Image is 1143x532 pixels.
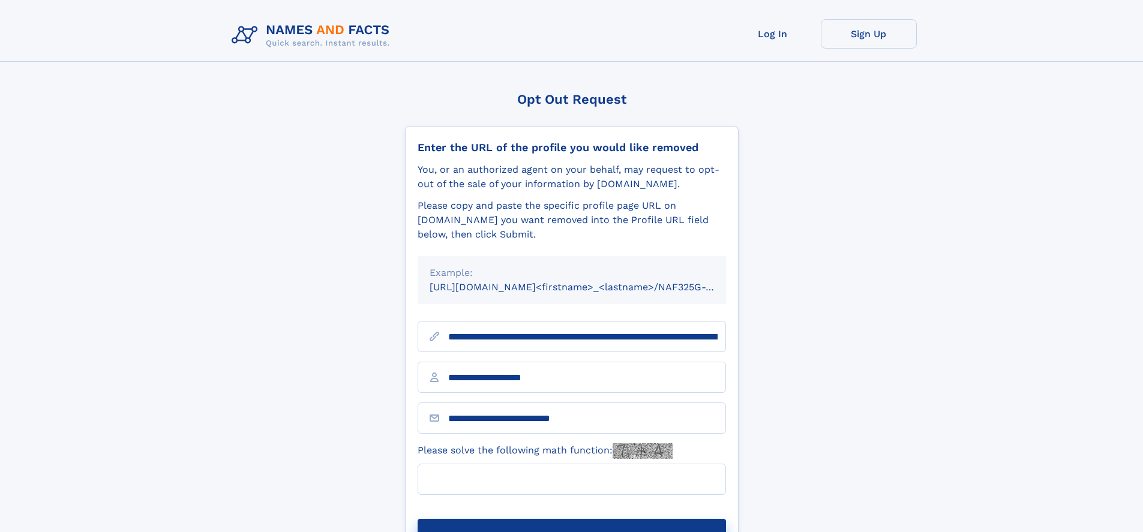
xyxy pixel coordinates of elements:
label: Please solve the following math function: [418,443,673,459]
div: Example: [430,266,714,280]
a: Log In [725,19,821,49]
div: Enter the URL of the profile you would like removed [418,141,726,154]
div: Opt Out Request [405,92,739,107]
small: [URL][DOMAIN_NAME]<firstname>_<lastname>/NAF325G-xxxxxxxx [430,281,749,293]
img: Logo Names and Facts [227,19,400,52]
div: You, or an authorized agent on your behalf, may request to opt-out of the sale of your informatio... [418,163,726,191]
div: Please copy and paste the specific profile page URL on [DOMAIN_NAME] you want removed into the Pr... [418,199,726,242]
a: Sign Up [821,19,917,49]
